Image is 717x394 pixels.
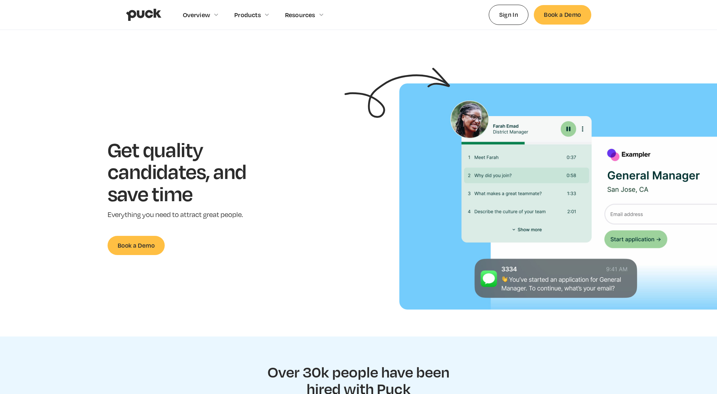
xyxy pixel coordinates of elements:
div: Products [234,11,261,19]
h1: Get quality candidates, and save time [108,138,267,205]
a: Book a Demo [108,236,165,255]
a: Book a Demo [534,5,591,24]
p: Everything you need to attract great people. [108,210,267,220]
a: Sign In [489,5,529,25]
div: Overview [183,11,210,19]
div: Resources [285,11,315,19]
